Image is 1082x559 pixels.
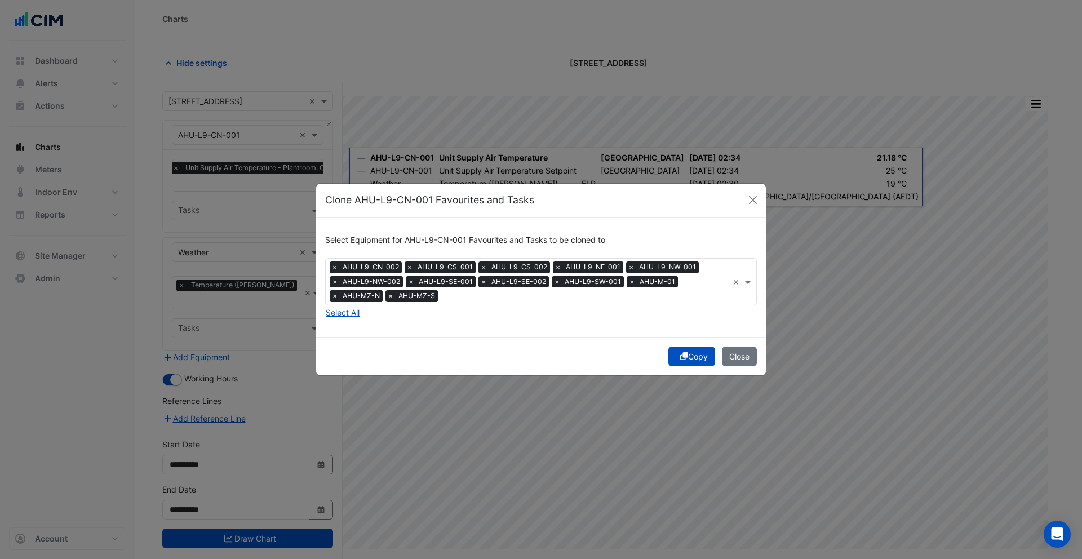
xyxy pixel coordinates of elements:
[330,261,340,273] span: ×
[563,261,623,273] span: AHU-L9-NE-001
[626,261,636,273] span: ×
[668,347,715,366] button: Copy
[340,290,383,301] span: AHU-MZ-N
[340,276,403,287] span: AHU-L9-NW-002
[405,261,415,273] span: ×
[330,290,340,301] span: ×
[562,276,624,287] span: AHU-L9-SW-001
[722,347,757,366] button: Close
[489,261,550,273] span: AHU-L9-CS-002
[415,261,476,273] span: AHU-L9-CS-001
[330,276,340,287] span: ×
[627,276,637,287] span: ×
[637,276,678,287] span: AHU-M-01
[636,261,699,273] span: AHU-L9-NW-001
[416,276,476,287] span: AHU-L9-SE-001
[406,276,416,287] span: ×
[489,276,549,287] span: AHU-L9-SE-002
[325,236,757,245] h6: Select Equipment for AHU-L9-CN-001 Favourites and Tasks to be cloned to
[478,276,489,287] span: ×
[325,306,360,319] button: Select All
[385,290,396,301] span: ×
[340,261,402,273] span: AHU-L9-CN-002
[325,193,534,207] h5: Clone AHU-L9-CN-001 Favourites and Tasks
[733,276,742,288] span: Clear
[1044,521,1071,548] div: Open Intercom Messenger
[552,276,562,287] span: ×
[744,192,761,208] button: Close
[478,261,489,273] span: ×
[396,290,438,301] span: AHU-MZ-S
[553,261,563,273] span: ×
